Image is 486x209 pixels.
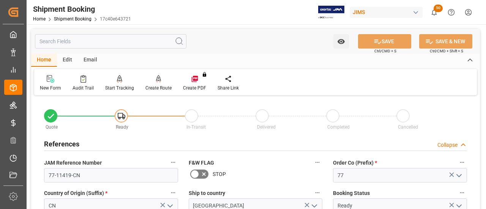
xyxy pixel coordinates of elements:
[333,189,370,197] span: Booking Status
[312,157,322,167] button: F&W FLAG
[116,124,128,130] span: Ready
[398,124,418,130] span: Cancelled
[105,85,134,91] div: Start Tracking
[218,85,239,91] div: Share Link
[35,34,186,49] input: Search Fields
[189,189,225,197] span: Ship to country
[73,85,94,91] div: Audit Trail
[44,139,79,149] h2: References
[31,54,57,67] div: Home
[186,124,206,130] span: In-Transit
[430,48,463,54] span: Ctrl/CMD + Shift + S
[44,189,107,197] span: Country of Origin (Suffix)
[257,124,276,130] span: Delivered
[78,54,103,67] div: Email
[168,188,178,198] button: Country of Origin (Suffix) *
[457,157,467,167] button: Order Co (Prefix) *
[312,188,322,198] button: Ship to country
[145,85,172,91] div: Create Route
[350,7,423,18] div: JIMS
[46,124,58,130] span: Quote
[168,157,178,167] button: JAM Reference Number
[318,6,344,19] img: Exertis%20JAM%20-%20Email%20Logo.jpg_1722504956.jpg
[443,4,460,21] button: Help Center
[327,124,350,130] span: Completed
[333,34,349,49] button: open menu
[189,159,214,167] span: F&W FLAG
[213,170,226,178] span: STOP
[40,85,61,91] div: New Form
[54,16,92,22] a: Shipment Booking
[33,16,46,22] a: Home
[374,48,396,54] span: Ctrl/CMD + S
[419,34,472,49] button: SAVE & NEW
[333,159,377,167] span: Order Co (Prefix)
[33,3,131,15] div: Shipment Booking
[57,54,78,67] div: Edit
[437,141,458,149] div: Collapse
[457,188,467,198] button: Booking Status
[350,5,426,19] button: JIMS
[44,159,102,167] span: JAM Reference Number
[434,5,443,12] span: 50
[453,170,464,181] button: open menu
[426,4,443,21] button: show 50 new notifications
[358,34,411,49] button: SAVE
